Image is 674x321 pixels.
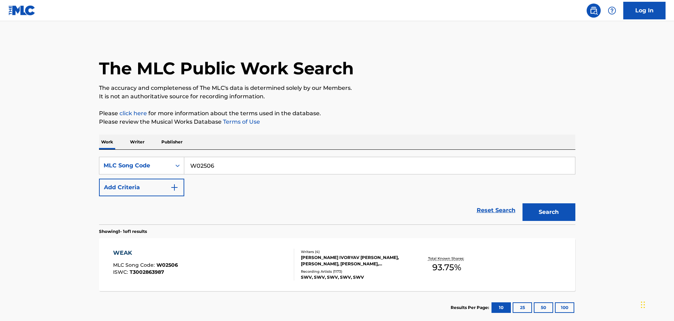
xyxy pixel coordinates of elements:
a: Reset Search [473,203,519,218]
span: W02506 [156,262,178,268]
button: 10 [491,302,511,313]
a: click here [119,110,147,117]
a: Terms of Use [222,118,260,125]
button: 50 [534,302,553,313]
a: Log In [623,2,666,19]
button: Add Criteria [99,179,184,196]
div: [PERSON_NAME] IVORYAV [PERSON_NAME], [PERSON_NAME], [PERSON_NAME], [PERSON_NAME] [PERSON_NAME] [301,254,407,267]
iframe: Chat Widget [639,287,674,321]
span: T3002863987 [130,269,164,275]
form: Search Form [99,157,575,224]
button: 25 [513,302,532,313]
p: Results Per Page: [451,304,491,311]
p: The accuracy and completeness of The MLC's data is determined solely by our Members. [99,84,575,92]
img: MLC Logo [8,5,36,16]
p: Please for more information about the terms used in the database. [99,109,575,118]
a: Public Search [587,4,601,18]
button: Search [522,203,575,221]
p: It is not an authoritative source for recording information. [99,92,575,101]
div: Writers ( 4 ) [301,249,407,254]
div: WEAK [113,249,178,257]
img: 9d2ae6d4665cec9f34b9.svg [170,183,179,192]
img: help [608,6,616,15]
div: Drag [641,294,645,315]
span: 93.75 % [432,261,461,274]
div: SWV, SWV, SWV, SWV, SWV [301,274,407,280]
p: Writer [128,135,147,149]
img: search [589,6,598,15]
p: Publisher [159,135,185,149]
div: Recording Artists ( 1173 ) [301,269,407,274]
p: Please review the Musical Works Database [99,118,575,126]
a: WEAKMLC Song Code:W02506ISWC:T3002863987Writers (4)[PERSON_NAME] IVORYAV [PERSON_NAME], [PERSON_N... [99,238,575,291]
p: Work [99,135,115,149]
button: 100 [555,302,574,313]
p: Showing 1 - 1 of 1 results [99,228,147,235]
div: Help [605,4,619,18]
div: MLC Song Code [104,161,167,170]
span: MLC Song Code : [113,262,156,268]
p: Total Known Shares: [428,256,466,261]
span: ISWC : [113,269,130,275]
h1: The MLC Public Work Search [99,58,354,79]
